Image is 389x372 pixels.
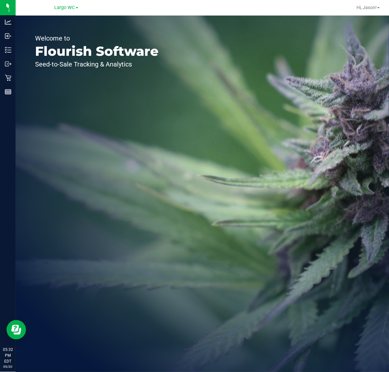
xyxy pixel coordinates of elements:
[3,364,13,369] p: 09/20
[5,47,11,53] inline-svg: Inventory
[3,347,13,364] p: 05:32 PM EDT
[5,75,11,81] inline-svg: Retail
[35,35,159,42] p: Welcome to
[6,320,26,340] iframe: Resource center
[35,45,159,58] p: Flourish Software
[357,5,377,10] span: Hi, Jaxon!
[5,19,11,25] inline-svg: Analytics
[5,61,11,67] inline-svg: Outbound
[5,89,11,95] inline-svg: Reports
[55,5,75,10] span: Largo WC
[35,61,159,67] p: Seed-to-Sale Tracking & Analytics
[5,33,11,39] inline-svg: Inbound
